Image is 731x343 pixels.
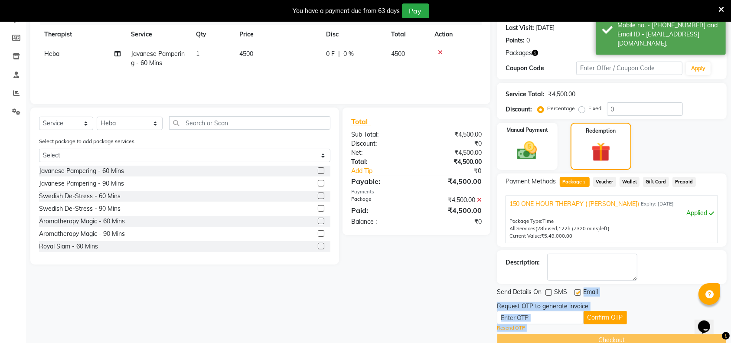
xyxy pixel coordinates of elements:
button: Pay [402,3,429,18]
div: Royal Siam - 60 Mins [39,242,98,251]
span: Gift Card [643,177,669,187]
span: Package [560,177,590,187]
th: Price [234,25,321,44]
input: Enter OTP [497,311,584,324]
div: ₹0 [416,139,488,148]
span: 4500 [239,50,253,58]
span: Payment Methods [506,177,556,186]
div: Coupon Code [506,64,576,73]
a: Add Tip [345,167,428,176]
span: Javanese Pampering - 60 Mins [131,50,185,67]
span: Current Value: [509,233,542,239]
div: Payable: [345,176,416,186]
div: OTP send successfully to registered Mobile no. - 911284900000996 and Email ID - jungsik.yoo@samsu... [617,12,719,48]
div: Description: [506,258,540,267]
div: Javanese Pampering - 60 Mins [39,167,124,176]
span: 4500 [391,50,405,58]
div: Total: [345,157,416,167]
th: Therapist [39,25,126,44]
span: Time [543,218,554,224]
span: Package Type: [509,218,543,224]
span: 0 F [326,49,335,59]
span: 1 [196,50,199,58]
button: Confirm OTP [584,311,627,324]
label: Percentage [548,105,575,112]
div: Points: [506,36,525,45]
span: Packages [506,49,532,58]
div: Paid: [345,205,416,216]
div: ₹4,500.00 [416,176,488,186]
div: ₹4,500.00 [548,90,576,99]
span: Total [351,117,371,126]
span: used, left) [536,225,610,232]
span: 0 % [343,49,354,59]
th: Service [126,25,191,44]
div: Aromatherapy Magic - 90 Mins [39,229,125,238]
div: [DATE] [536,23,555,33]
span: ₹5,49,000.00 [542,233,573,239]
div: You have a payment due from 63 days [293,7,400,16]
div: Sub Total: [345,130,416,139]
span: Voucher [593,177,616,187]
div: Balance : [345,217,416,226]
div: ₹4,500.00 [416,196,488,205]
span: 122h (7320 mins) [559,225,600,232]
div: ₹4,500.00 [416,148,488,157]
div: ₹4,500.00 [416,205,488,216]
label: Fixed [589,105,602,112]
div: Swedish De-Stress - 60 Mins [39,192,121,201]
div: Package [345,196,416,205]
iframe: chat widget [695,308,722,334]
span: All Services [509,225,536,232]
span: 1 [582,180,587,186]
span: (28h [536,225,547,232]
img: _cash.svg [511,139,543,162]
label: Redemption [586,127,616,135]
div: Applied [509,209,714,218]
a: Resend OTP [497,324,525,332]
span: Expiry: [DATE] [641,200,674,208]
button: Apply [686,62,711,75]
div: 0 [527,36,530,45]
div: Request OTP to generate invoice [497,302,589,311]
div: Discount: [506,105,532,114]
label: Select package to add package services [39,137,134,145]
th: Qty [191,25,234,44]
div: Last Visit: [506,23,535,33]
label: Manual Payment [506,126,548,134]
input: Enter Offer / Coupon Code [576,62,682,75]
span: 150 ONE HOUR THERAPY ( [PERSON_NAME]) [509,199,640,209]
div: Swedish De-Stress - 90 Mins [39,204,121,213]
div: Javanese Pampering - 90 Mins [39,179,124,188]
span: Wallet [620,177,640,187]
span: Send Details On [497,287,542,298]
div: ₹0 [416,217,488,226]
th: Total [386,25,429,44]
div: ₹4,500.00 [416,157,488,167]
span: Heba [44,50,59,58]
span: SMS [555,287,568,298]
th: Disc [321,25,386,44]
span: | [338,49,340,59]
div: Net: [345,148,416,157]
input: Search or Scan [169,116,331,130]
span: Email [584,287,598,298]
div: ₹4,500.00 [416,130,488,139]
div: Aromatherapy Magic - 60 Mins [39,217,125,226]
div: ₹0 [428,167,488,176]
div: Service Total: [506,90,545,99]
div: Discount: [345,139,416,148]
span: Prepaid [672,177,696,187]
th: Action [429,25,482,44]
div: Payments [351,188,482,196]
img: _gift.svg [585,140,617,164]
